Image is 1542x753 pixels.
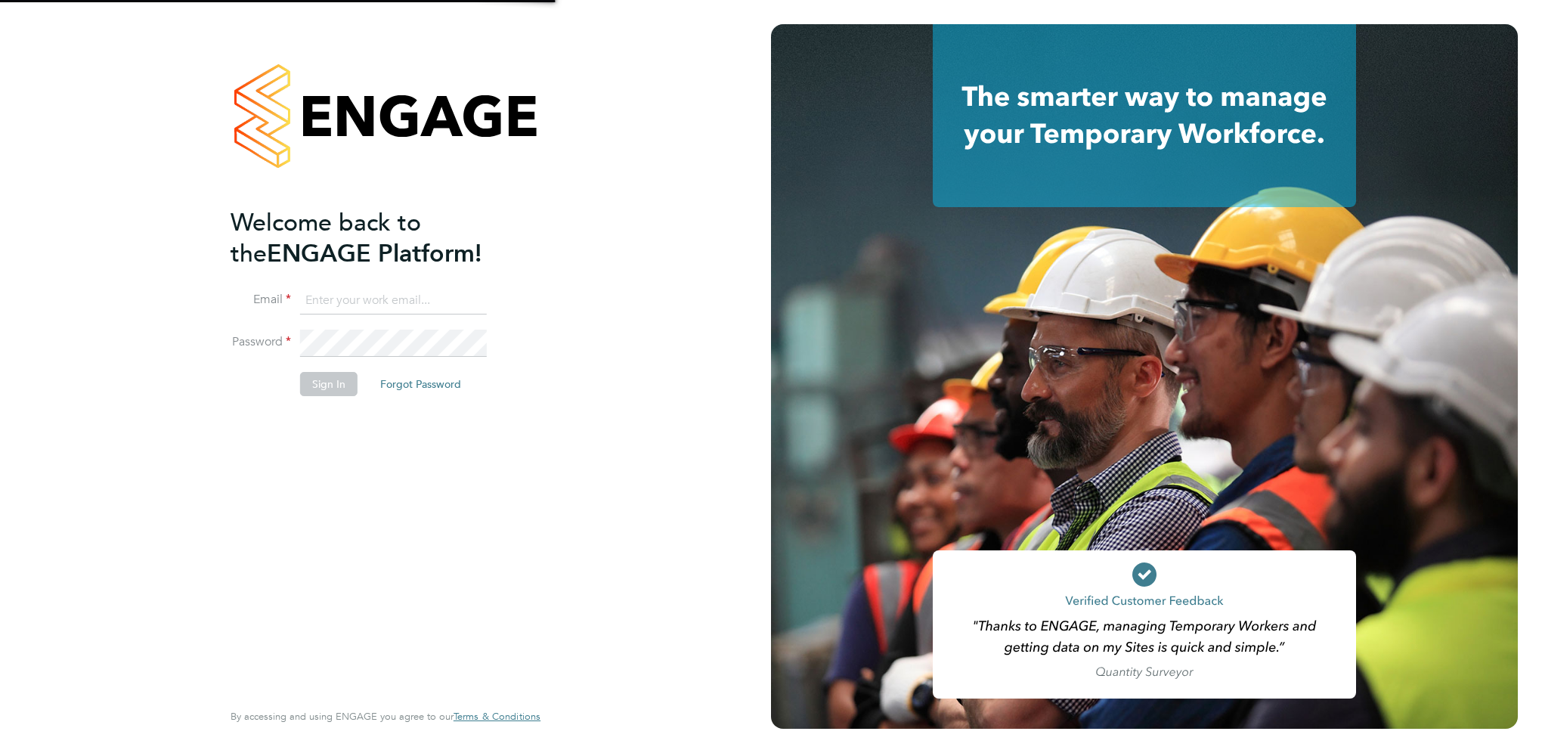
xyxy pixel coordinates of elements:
[454,711,540,723] a: Terms & Conditions
[231,292,291,308] label: Email
[300,372,358,396] button: Sign In
[368,372,473,396] button: Forgot Password
[231,208,421,268] span: Welcome back to the
[231,710,540,723] span: By accessing and using ENGAGE you agree to our
[231,334,291,350] label: Password
[231,207,525,269] h2: ENGAGE Platform!
[300,287,487,315] input: Enter your work email...
[454,710,540,723] span: Terms & Conditions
